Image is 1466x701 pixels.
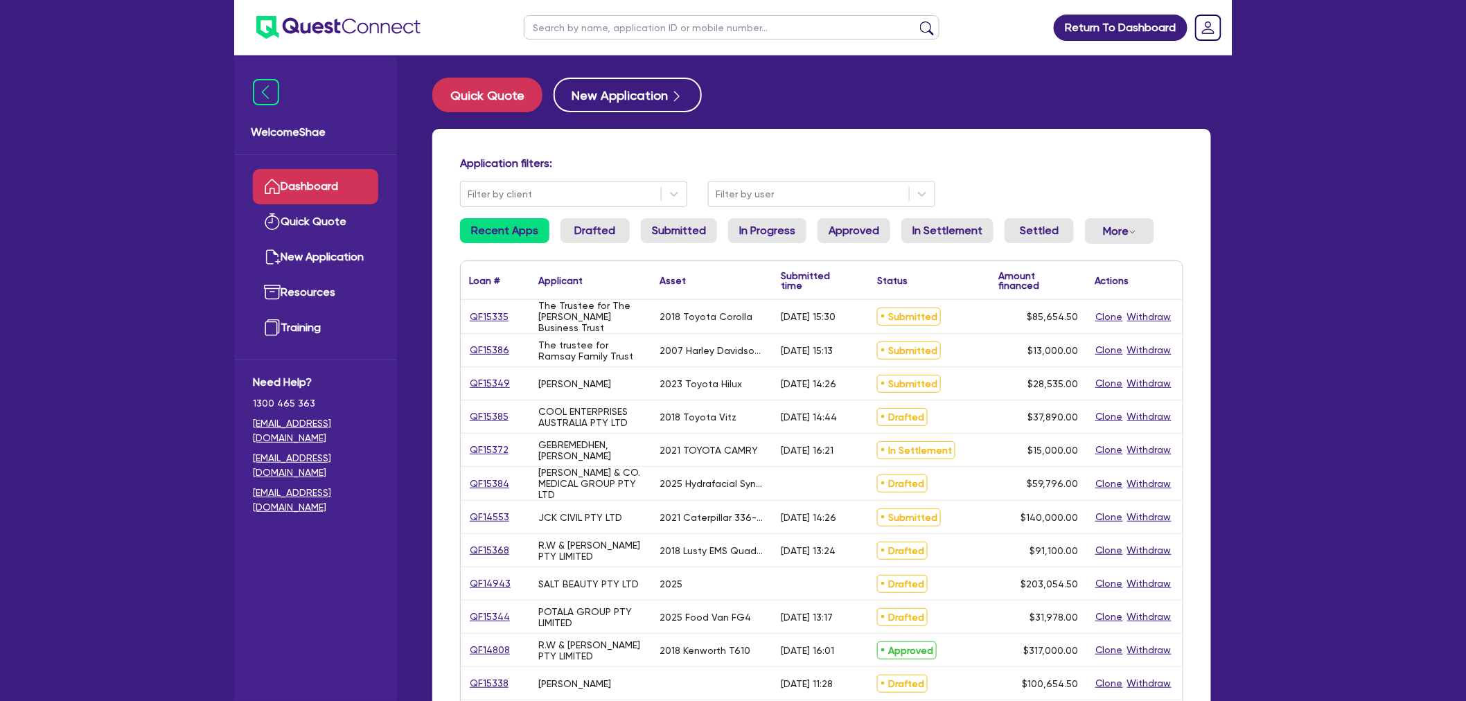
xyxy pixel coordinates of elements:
[877,408,928,426] span: Drafted
[1095,342,1124,358] button: Clone
[877,675,928,693] span: Drafted
[460,157,1183,170] h4: Application filters:
[1127,675,1172,691] button: Withdraw
[256,16,421,39] img: quest-connect-logo-blue
[660,545,764,556] div: 2018 Lusty EMS Quad dog Trailer
[538,300,643,333] div: The Trustee for The [PERSON_NAME] Business Trust
[1021,578,1078,589] span: $203,054.50
[877,508,941,526] span: Submitted
[538,406,643,428] div: COOL ENTERPRISES AUSTRALIA PTY LTD
[1027,411,1078,423] span: $37,890.00
[469,276,500,285] div: Loan #
[469,542,510,558] a: QF15368
[1027,345,1078,356] span: $13,000.00
[877,308,941,326] span: Submitted
[877,608,928,626] span: Drafted
[660,512,764,523] div: 2021 Caterpillar 336-07GC Excavator
[877,474,928,493] span: Drafted
[1023,645,1078,656] span: $317,000.00
[538,276,583,285] div: Applicant
[554,78,702,112] button: New Application
[877,375,941,393] span: Submitted
[251,124,380,141] span: Welcome Shae
[901,218,993,243] a: In Settlement
[253,204,378,240] a: Quick Quote
[538,578,639,589] div: SALT BEAUTY PTY LTD
[469,509,510,525] a: QF14553
[998,271,1078,290] div: Amount financed
[253,169,378,204] a: Dashboard
[264,213,281,230] img: quick-quote
[660,378,742,389] div: 2023 Toyota Hilux
[253,374,378,391] span: Need Help?
[781,345,833,356] div: [DATE] 15:13
[469,609,511,625] a: QF15344
[469,476,510,492] a: QF15384
[1095,542,1124,558] button: Clone
[1030,612,1078,623] span: $31,978.00
[1027,311,1078,322] span: $85,654.50
[781,512,836,523] div: [DATE] 14:26
[253,486,378,515] a: [EMAIL_ADDRESS][DOMAIN_NAME]
[1005,218,1074,243] a: Settled
[877,641,937,659] span: Approved
[1095,276,1129,285] div: Actions
[538,512,622,523] div: JCK CIVIL PTY LTD
[1095,609,1124,625] button: Clone
[538,639,643,662] div: R.W & [PERSON_NAME] PTY LIMITED
[1095,675,1124,691] button: Clone
[781,311,836,322] div: [DATE] 15:30
[538,540,643,562] div: R.W & [PERSON_NAME] PTY LIMITED
[253,79,279,105] img: icon-menu-close
[781,378,836,389] div: [DATE] 14:26
[1095,509,1124,525] button: Clone
[469,375,511,391] a: QF15349
[781,545,836,556] div: [DATE] 13:24
[641,218,717,243] a: Submitted
[877,276,908,285] div: Status
[538,378,611,389] div: [PERSON_NAME]
[877,575,928,593] span: Drafted
[1021,512,1078,523] span: $140,000.00
[781,645,834,656] div: [DATE] 16:01
[432,78,554,112] a: Quick Quote
[1095,409,1124,425] button: Clone
[1127,476,1172,492] button: Withdraw
[660,578,682,589] div: 2025
[469,675,509,691] a: QF15338
[1095,642,1124,658] button: Clone
[1027,378,1078,389] span: $28,535.00
[469,576,511,592] a: QF14943
[781,271,848,290] div: Submitted time
[781,678,833,689] div: [DATE] 11:28
[253,310,378,346] a: Training
[1027,478,1078,489] span: $59,796.00
[1127,576,1172,592] button: Withdraw
[1127,442,1172,458] button: Withdraw
[1127,609,1172,625] button: Withdraw
[660,645,750,656] div: 2018 Kenworth T610
[538,467,643,500] div: [PERSON_NAME] & CO. MEDICAL GROUP PTY LTD
[560,218,630,243] a: Drafted
[1095,476,1124,492] button: Clone
[660,276,686,285] div: Asset
[660,345,764,356] div: 2007 Harley Davidson FLSTF
[264,249,281,265] img: new-application
[1095,442,1124,458] button: Clone
[660,478,764,489] div: 2025 Hydrafacial Syndeo
[1085,218,1154,244] button: Dropdown toggle
[660,411,736,423] div: 2018 Toyota Vitz
[538,439,643,461] div: GEBREMEDHEN, [PERSON_NAME]
[1022,678,1078,689] span: $100,654.50
[877,341,941,360] span: Submitted
[1127,309,1172,325] button: Withdraw
[781,445,833,456] div: [DATE] 16:21
[264,284,281,301] img: resources
[1127,542,1172,558] button: Withdraw
[1127,409,1172,425] button: Withdraw
[1054,15,1187,41] a: Return To Dashboard
[538,606,643,628] div: POTALA GROUP PTY LIMITED
[253,275,378,310] a: Resources
[1027,445,1078,456] span: $15,000.00
[1095,375,1124,391] button: Clone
